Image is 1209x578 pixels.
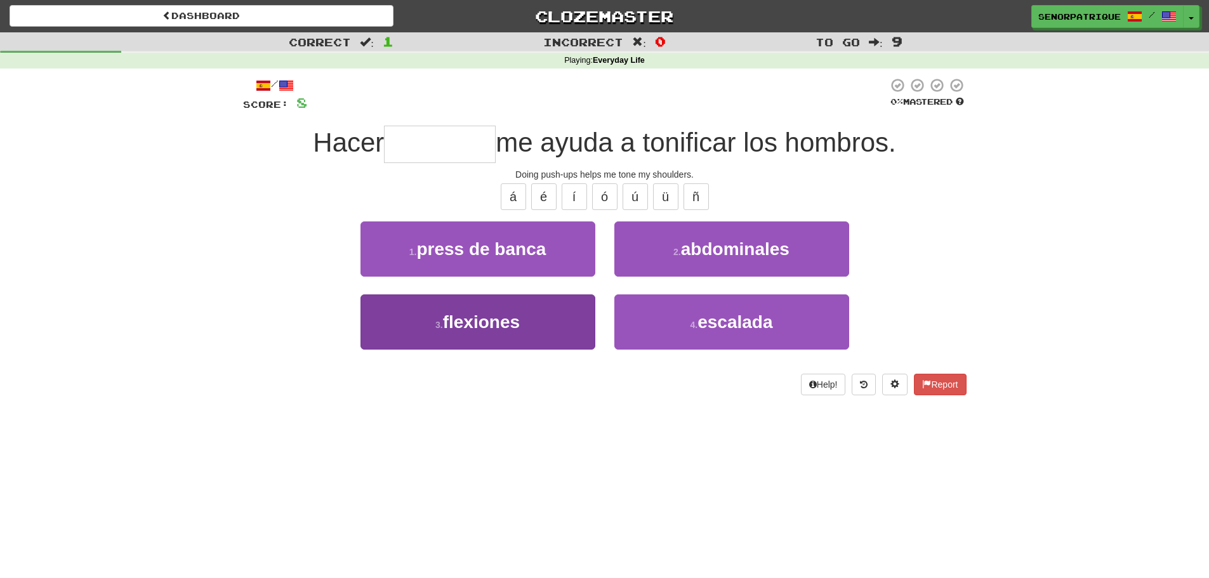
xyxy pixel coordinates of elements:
a: Clozemaster [413,5,796,27]
span: 0 [655,34,666,49]
strong: Everyday Life [593,56,645,65]
span: : [869,37,883,48]
div: Doing push-ups helps me tone my shoulders. [243,168,967,181]
button: Round history (alt+y) [852,374,876,395]
span: press de banca [416,239,546,259]
button: í [562,183,587,210]
span: Incorrect [543,36,623,48]
a: senorpatrique / [1031,5,1184,28]
div: Mastered [888,96,967,108]
span: 1 [383,34,393,49]
small: 2 . [673,247,681,257]
button: ñ [684,183,709,210]
button: é [531,183,557,210]
span: 8 [296,95,307,110]
button: Report [914,374,966,395]
button: ú [623,183,648,210]
span: Correct [289,36,351,48]
small: 3 . [435,320,443,330]
span: 9 [892,34,902,49]
span: : [360,37,374,48]
button: Help! [801,374,846,395]
span: me ayuda a tonificar los hombros. [496,128,895,157]
span: escalada [697,312,772,332]
span: 0 % [890,96,903,107]
button: á [501,183,526,210]
button: ü [653,183,678,210]
span: senorpatrique [1038,11,1121,22]
div: / [243,77,307,93]
a: Dashboard [10,5,393,27]
span: abdominales [681,239,789,259]
small: 1 . [409,247,417,257]
small: 4 . [690,320,697,330]
span: Hacer [313,128,384,157]
button: ó [592,183,618,210]
button: 3.flexiones [360,294,595,350]
span: To go [816,36,860,48]
span: Score: [243,99,289,110]
button: 2.abdominales [614,221,849,277]
span: : [632,37,646,48]
button: 1.press de banca [360,221,595,277]
span: flexiones [443,312,520,332]
button: 4.escalada [614,294,849,350]
span: / [1149,10,1155,19]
